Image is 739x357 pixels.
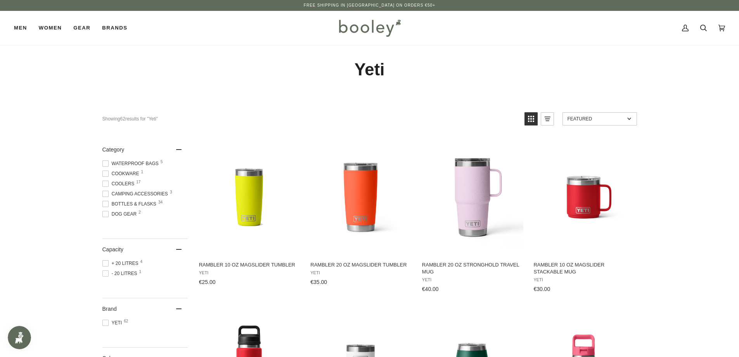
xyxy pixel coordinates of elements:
span: Rambler 10 oz MagSlider Stackable Mug [533,261,634,275]
span: Brand [102,306,117,312]
span: YETI [199,270,299,275]
span: + 20 Litres [102,260,141,267]
p: Free Shipping in [GEOGRAPHIC_DATA] on Orders €50+ [304,2,435,9]
a: Gear [67,11,96,45]
span: €25.00 [199,279,216,285]
span: Coolers [102,180,137,187]
span: €40.00 [422,286,439,292]
a: Rambler 10 oz MagSlider Tumbler [198,139,301,288]
span: Rambler 20 oz MagSlider Tumbler [310,261,411,268]
span: Category [102,146,125,153]
img: Yeti Rambler 10 oz MagSlider Tumbler Firefly Yellow - Booley Galway [198,146,301,249]
span: Men [14,24,27,32]
a: Sort options [562,112,637,125]
span: Capacity [102,246,123,253]
span: YETI [102,319,125,326]
span: €35.00 [310,279,327,285]
a: Brands [96,11,133,45]
span: 5 [161,160,163,164]
span: 1 [141,170,143,174]
a: View list mode [541,112,554,125]
a: Rambler 20 oz MagSlider Tumbler [309,139,412,288]
span: Waterproof Bags [102,160,161,167]
b: 62 [120,116,125,122]
span: Dog Gear [102,211,139,218]
span: Rambler 20 oz StrongHold Travel Mug [422,261,523,275]
img: Booley [336,17,403,39]
span: Featured [568,116,625,122]
span: 62 [124,319,128,323]
a: Rambler 20 oz StrongHold Travel Mug [421,139,524,295]
iframe: Button to open loyalty program pop-up [8,326,31,349]
span: YETI [533,277,634,282]
a: Men [14,11,33,45]
span: 2 [138,211,141,214]
img: Yeti Rambler 20 oz MagSlider Tumbler Papaya - Booley Galway [309,146,412,249]
div: Showing results for "Yeti" [102,112,158,125]
span: Rambler 10 oz MagSlider Tumbler [199,261,299,268]
span: YETI [310,270,411,275]
h1: Yeti [102,59,637,80]
a: View grid mode [524,112,538,125]
span: 17 [136,180,140,184]
img: Yeti Rambler 20 oz StrongHold Travel Mug Cherry Blossom - Booley Galway [421,146,524,249]
span: Cookware [102,170,142,177]
span: YETI [422,277,523,282]
span: Women [39,24,62,32]
span: Bottles & Flasks [102,200,159,207]
span: Camping Accessories [102,190,170,197]
span: Gear [73,24,90,32]
a: Rambler 10 oz MagSlider Stackable Mug [532,139,635,295]
span: 4 [140,260,143,264]
span: - 20 Litres [102,270,140,277]
a: Women [33,11,67,45]
span: 3 [170,190,172,194]
span: Brands [102,24,127,32]
span: €30.00 [533,286,550,292]
img: Yeti Rambler 10 oz Mug Rescue Red - Booley Galway [532,146,635,249]
span: 34 [158,200,163,204]
span: 1 [139,270,142,274]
